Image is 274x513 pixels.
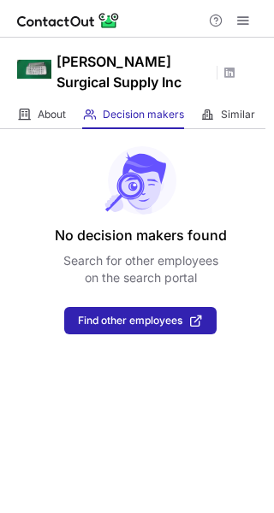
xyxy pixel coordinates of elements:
[103,108,184,121] span: Decision makers
[78,315,182,327] span: Find other employees
[55,225,227,245] header: No decision makers found
[57,51,211,92] h1: [PERSON_NAME] Surgical Supply Inc
[104,146,177,215] img: No leads found
[17,10,120,31] img: ContactOut v5.3.10
[63,252,218,286] p: Search for other employees on the search portal
[221,108,255,121] span: Similar
[38,108,66,121] span: About
[17,52,51,86] img: b26ff53f2bc080ea7f2f543ed6bb283f
[64,307,217,334] button: Find other employees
